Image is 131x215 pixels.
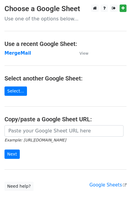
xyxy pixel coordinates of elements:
a: View [73,50,88,56]
p: Use one of the options below... [4,16,127,22]
input: Next [4,150,20,159]
a: Google Sheets [89,182,127,188]
input: Paste your Google Sheet URL here [4,125,124,137]
h3: Choose a Google Sheet [4,5,127,13]
small: Example: [URL][DOMAIN_NAME] [4,138,66,142]
a: MergeMail [4,50,31,56]
h4: Copy/paste a Google Sheet URL: [4,116,127,123]
h4: Select another Google Sheet: [4,75,127,82]
h4: Use a recent Google Sheet: [4,40,127,47]
a: Need help? [4,182,34,191]
small: View [79,51,88,56]
a: Select... [4,86,27,96]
